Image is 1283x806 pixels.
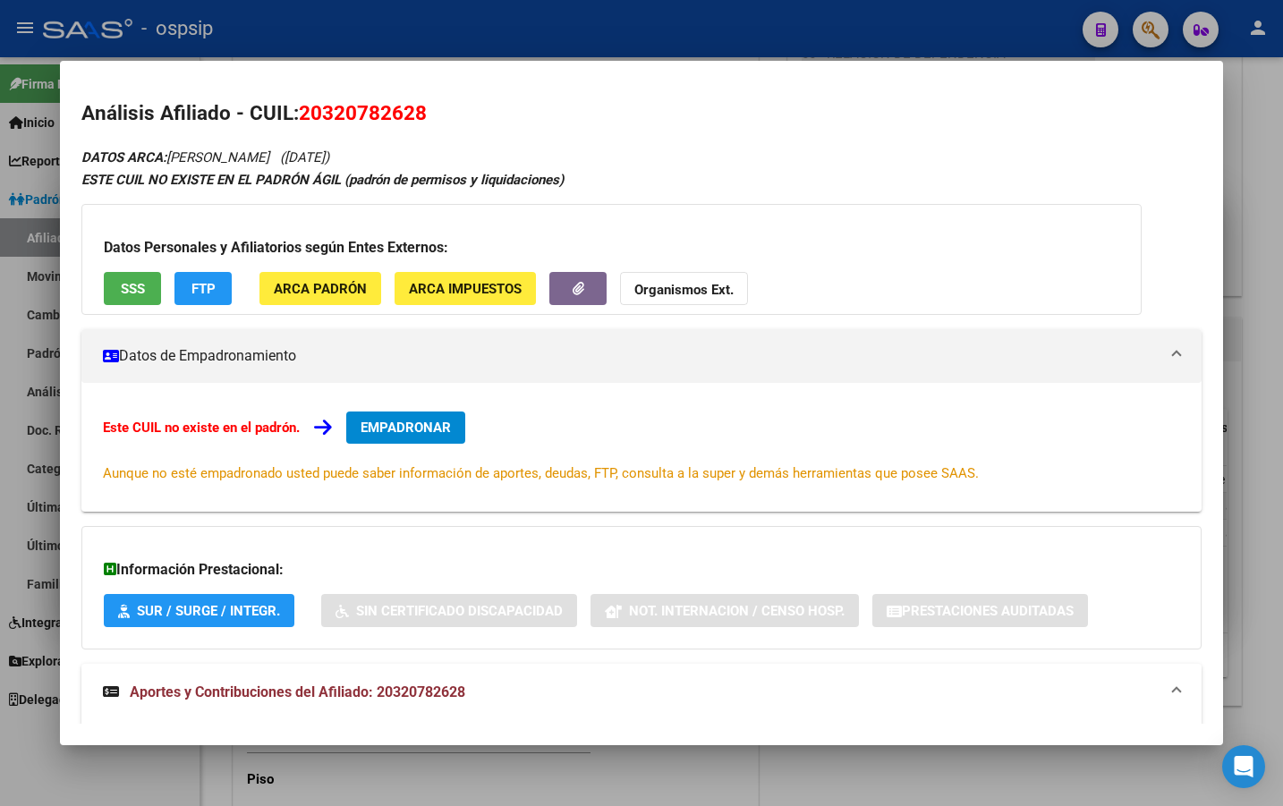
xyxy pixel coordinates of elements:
button: SUR / SURGE / INTEGR. [104,594,294,627]
mat-expansion-panel-header: Aportes y Contribuciones del Afiliado: 20320782628 [81,664,1202,721]
strong: Este CUIL no existe en el padrón. [103,420,300,436]
button: EMPADRONAR [346,411,465,444]
span: Sin Certificado Discapacidad [356,603,563,619]
button: Not. Internacion / Censo Hosp. [591,594,859,627]
span: FTP [191,281,216,297]
button: Sin Certificado Discapacidad [321,594,577,627]
span: ARCA Impuestos [409,281,522,297]
h3: Información Prestacional: [104,559,1179,581]
span: Aunque no esté empadronado usted puede saber información de aportes, deudas, FTP, consulta a la s... [103,465,979,481]
mat-panel-title: Datos de Empadronamiento [103,345,1159,367]
span: Aportes y Contribuciones del Afiliado: 20320782628 [130,683,465,700]
div: Datos de Empadronamiento [81,383,1202,512]
strong: ESTE CUIL NO EXISTE EN EL PADRÓN ÁGIL (padrón de permisos y liquidaciones) [81,172,564,188]
span: Not. Internacion / Censo Hosp. [629,603,845,619]
button: ARCA Impuestos [395,272,536,305]
span: ARCA Padrón [274,281,367,297]
strong: DATOS ARCA: [81,149,166,165]
span: 20320782628 [299,101,427,124]
mat-expansion-panel-header: Datos de Empadronamiento [81,329,1202,383]
button: ARCA Padrón [259,272,381,305]
span: [PERSON_NAME] [81,149,269,165]
button: Organismos Ext. [620,272,748,305]
h2: Análisis Afiliado - CUIL: [81,98,1202,129]
span: ([DATE]) [280,149,329,165]
button: Prestaciones Auditadas [872,594,1088,627]
span: SSS [121,281,145,297]
strong: Organismos Ext. [634,282,734,298]
span: EMPADRONAR [361,420,451,436]
div: Open Intercom Messenger [1222,745,1265,788]
span: SUR / SURGE / INTEGR. [137,603,280,619]
h3: Datos Personales y Afiliatorios según Entes Externos: [104,237,1119,259]
span: Prestaciones Auditadas [902,603,1074,619]
button: FTP [174,272,232,305]
button: SSS [104,272,161,305]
